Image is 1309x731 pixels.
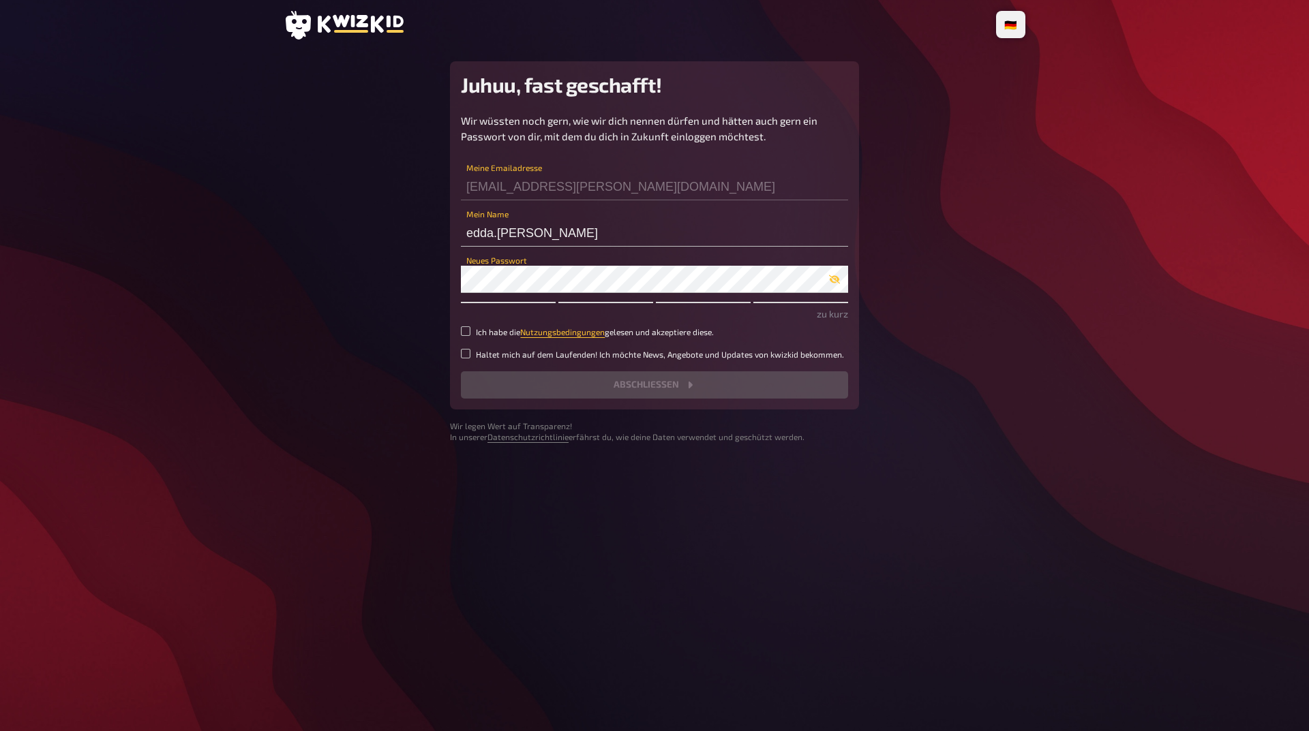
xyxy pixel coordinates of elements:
[461,72,848,97] h2: Juhuu, fast geschafft!
[476,349,844,360] small: Haltet mich auf dem Laufenden! Ich möchte News, Angebote und Updates von kwizkid bekommen.
[487,432,569,441] a: Datenschutzrichtlinie
[461,219,848,247] input: Mein Name
[999,14,1023,35] li: 🇩🇪
[450,420,859,444] small: Wir legen Wert auf Transparenz! In unserer erfährst du, wie deine Daten verwendet und geschützt w...
[461,173,848,200] input: Meine Emailadresse
[461,371,848,399] button: Abschließen
[461,113,848,144] p: Wir wüssten noch gern, wie wir dich nennen dürfen und hätten auch gern ein Passwort von dir, mit ...
[461,307,848,321] p: zu kurz
[476,326,714,338] small: Ich habe die gelesen und akzeptiere diese.
[520,327,605,337] a: Nutzungsbedingungen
